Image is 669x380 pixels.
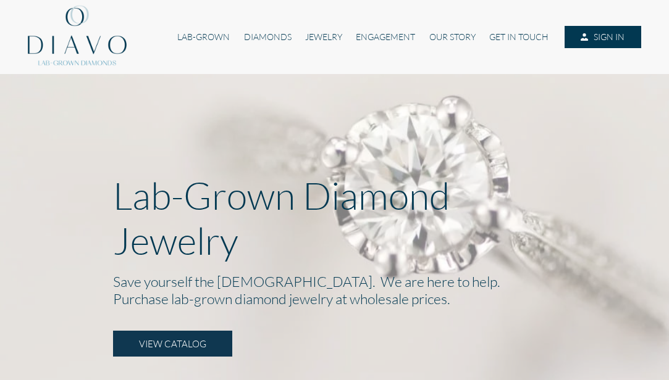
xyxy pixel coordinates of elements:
[113,173,556,263] p: Lab-Grown Diamond Jewelry
[482,26,555,48] a: GET IN TOUCH
[113,273,556,307] h2: Save yourself the [DEMOGRAPHIC_DATA]. We are here to help. Purchase lab-grown diamond jewelry at ...
[565,26,641,48] a: SIGN IN
[170,26,237,48] a: LAB-GROWN
[423,26,482,48] a: OUR STORY
[298,26,349,48] a: JEWELRY
[237,26,298,48] a: DIAMONDS
[113,331,232,357] a: VIEW CATALOG
[349,26,422,48] a: ENGAGEMENT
